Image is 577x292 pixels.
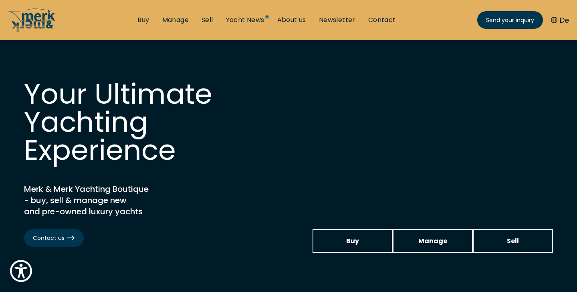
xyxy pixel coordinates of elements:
h1: Your Ultimate Yachting Experience [24,80,264,164]
a: Manage [162,16,189,24]
a: Manage [393,229,473,253]
a: About us [277,16,306,24]
a: Newsletter [319,16,355,24]
a: Contact us [24,229,84,247]
a: Yacht News [226,16,264,24]
a: Send your inquiry [477,11,543,29]
a: Contact [368,16,396,24]
button: De [551,15,569,26]
a: Buy [137,16,149,24]
span: Buy [346,236,359,246]
h2: Merk & Merk Yachting Boutique - buy, sell & manage new and pre-owned luxury yachts [24,183,224,217]
span: Send your inquiry [486,16,534,24]
a: Sell [473,229,553,253]
button: Show Accessibility Preferences [8,258,34,284]
span: Contact us [33,234,75,242]
a: Buy [313,229,393,253]
span: Sell [507,236,519,246]
span: Manage [418,236,447,246]
a: Sell [202,16,213,24]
